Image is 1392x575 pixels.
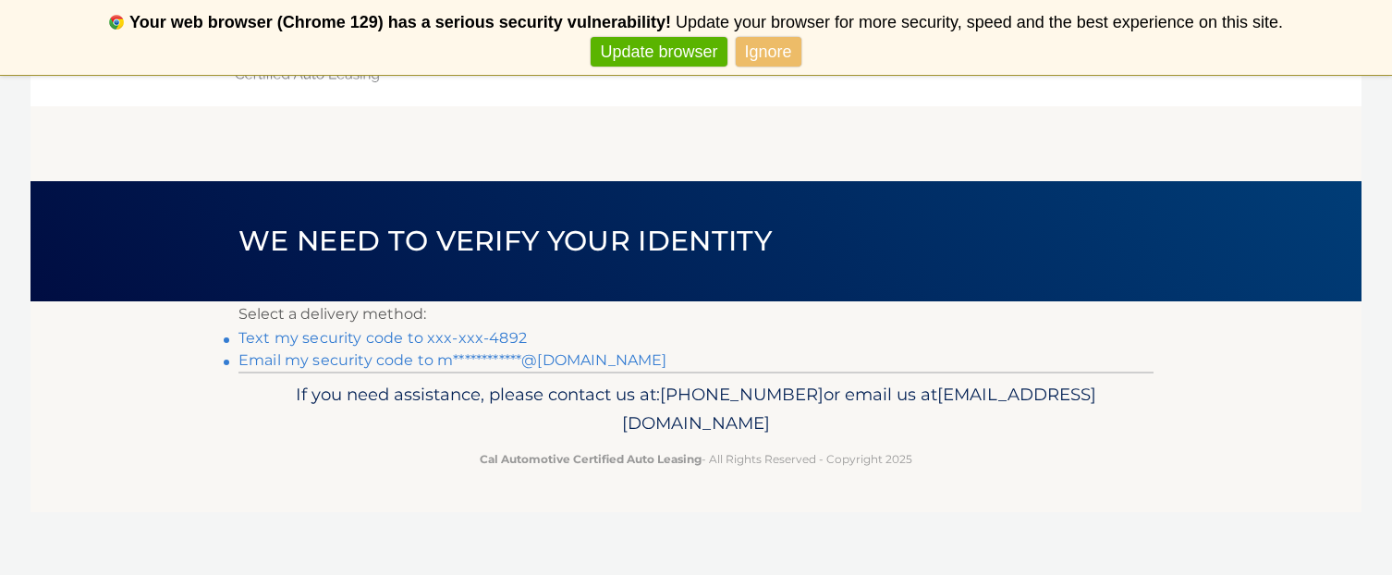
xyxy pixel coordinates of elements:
[238,224,772,258] span: We need to verify your identity
[676,13,1283,31] span: Update your browser for more security, speed and the best experience on this site.
[129,13,671,31] b: Your web browser (Chrome 129) has a serious security vulnerability!
[480,452,702,466] strong: Cal Automotive Certified Auto Leasing
[736,37,801,67] a: Ignore
[591,37,727,67] a: Update browser
[250,449,1142,469] p: - All Rights Reserved - Copyright 2025
[238,329,527,347] a: Text my security code to xxx-xxx-4892
[250,380,1142,439] p: If you need assistance, please contact us at: or email us at
[238,301,1154,327] p: Select a delivery method:
[660,384,824,405] span: [PHONE_NUMBER]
